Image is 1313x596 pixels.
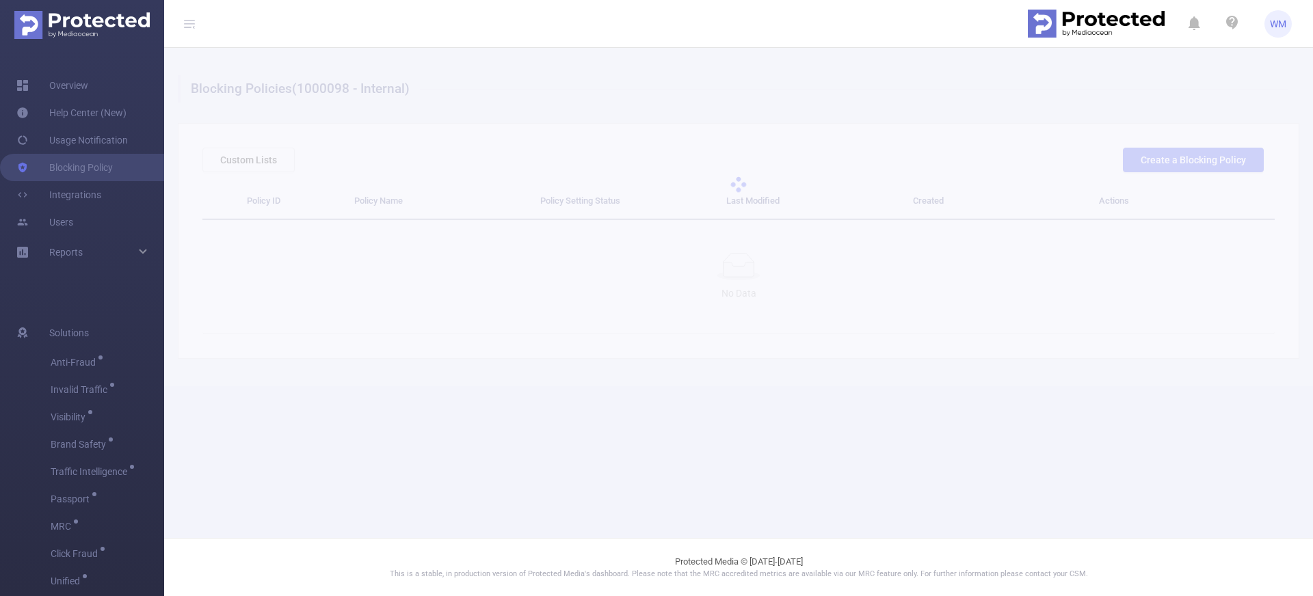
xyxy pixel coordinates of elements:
a: Blocking Policy [16,154,113,181]
a: Overview [16,72,88,99]
span: Visibility [51,412,90,422]
span: MRC [51,521,76,531]
a: Integrations [16,181,101,208]
a: Help Center (New) [16,99,127,126]
a: Users [16,208,73,236]
span: Traffic Intelligence [51,467,132,476]
span: WM [1270,10,1286,38]
span: Brand Safety [51,439,111,449]
span: Passport [51,494,94,504]
span: Solutions [49,319,89,347]
span: Reports [49,247,83,258]
a: Usage Notification [16,126,128,154]
span: Anti-Fraud [51,357,101,367]
span: Invalid Traffic [51,385,112,394]
footer: Protected Media © [DATE]-[DATE] [164,538,1313,596]
span: Click Fraud [51,549,103,558]
img: Protected Media [14,11,150,39]
a: Reports [49,239,83,266]
span: Unified [51,576,85,586]
p: This is a stable, in production version of Protected Media's dashboard. Please note that the MRC ... [198,569,1279,580]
